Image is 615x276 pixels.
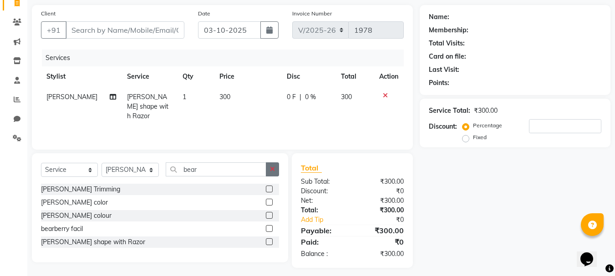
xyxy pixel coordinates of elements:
a: Add Tip [294,215,362,225]
th: Qty [177,66,214,87]
div: ₹0 [352,186,411,196]
span: | [300,92,301,102]
div: Payable: [294,225,352,236]
div: bearberry facil [41,224,83,234]
span: [PERSON_NAME] shape with Razor [127,93,168,120]
span: 300 [219,93,230,101]
div: Discount: [429,122,457,131]
span: 0 F [287,92,296,102]
div: Card on file: [429,52,466,61]
div: [PERSON_NAME] shape with Razor [41,237,145,247]
div: Membership: [429,25,468,35]
th: Price [214,66,281,87]
div: Sub Total: [294,177,352,186]
div: ₹300.00 [352,196,411,206]
div: [PERSON_NAME] Trimming [41,185,120,194]
label: Percentage [473,121,502,130]
span: 1 [183,93,186,101]
input: Search by Name/Mobile/Email/Code [66,21,184,39]
div: Name: [429,12,449,22]
th: Disc [281,66,335,87]
span: [PERSON_NAME] [46,93,97,101]
th: Stylist [41,66,122,87]
div: ₹300.00 [474,106,498,115]
div: Balance : [294,249,352,259]
div: ₹0 [352,236,411,247]
div: Services [42,50,411,66]
div: Total: [294,206,352,215]
th: Service [122,66,177,87]
div: [PERSON_NAME] color [41,198,108,207]
div: Paid: [294,236,352,247]
div: [PERSON_NAME] colour [41,211,112,221]
div: ₹0 [362,215,411,225]
div: ₹300.00 [352,249,411,259]
label: Date [198,10,210,18]
th: Total [335,66,374,87]
span: Total [301,163,322,173]
iframe: chat widget [577,240,606,267]
button: +91 [41,21,66,39]
th: Action [374,66,404,87]
span: 300 [341,93,352,101]
span: 0 % [305,92,316,102]
div: ₹300.00 [352,225,411,236]
label: Client [41,10,56,18]
input: Search or Scan [166,162,266,176]
div: Discount: [294,186,352,196]
div: Points: [429,78,449,88]
div: Net: [294,196,352,206]
label: Invoice Number [292,10,332,18]
div: ₹300.00 [352,177,411,186]
div: ₹300.00 [352,206,411,215]
div: Service Total: [429,106,470,115]
div: Total Visits: [429,39,465,48]
div: Last Visit: [429,65,459,75]
label: Fixed [473,133,487,141]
